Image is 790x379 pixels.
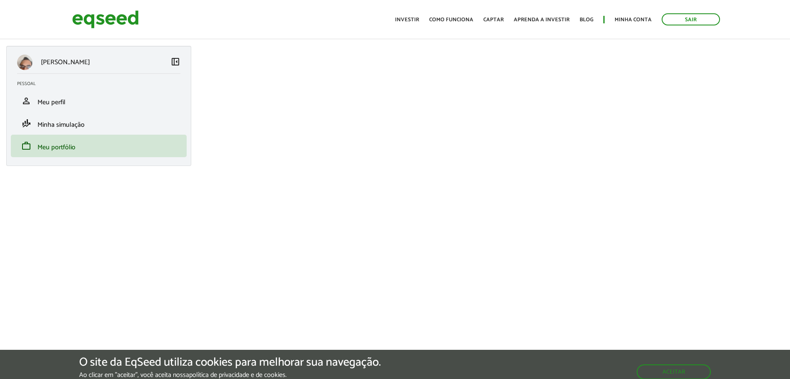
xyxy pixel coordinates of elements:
[483,17,504,23] a: Captar
[17,118,180,128] a: finance_modeMinha simulação
[429,17,473,23] a: Como funciona
[37,142,75,153] span: Meu portfólio
[662,13,720,25] a: Sair
[21,118,31,128] span: finance_mode
[170,57,180,68] a: Colapsar menu
[11,90,187,112] li: Meu perfil
[17,81,187,86] h2: Pessoal
[37,119,85,131] span: Minha simulação
[21,96,31,106] span: person
[21,141,31,151] span: work
[395,17,419,23] a: Investir
[37,97,65,108] span: Meu perfil
[615,17,652,23] a: Minha conta
[580,17,593,23] a: Blog
[41,58,90,66] p: [PERSON_NAME]
[11,135,187,157] li: Meu portfólio
[17,141,180,151] a: workMeu portfólio
[170,57,180,67] span: left_panel_close
[11,112,187,135] li: Minha simulação
[72,8,139,30] img: EqSeed
[514,17,570,23] a: Aprenda a investir
[17,96,180,106] a: personMeu perfil
[79,356,381,369] h5: O site da EqSeed utiliza cookies para melhorar sua navegação.
[79,371,381,379] p: Ao clicar em "aceitar", você aceita nossa .
[189,372,285,379] a: política de privacidade e de cookies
